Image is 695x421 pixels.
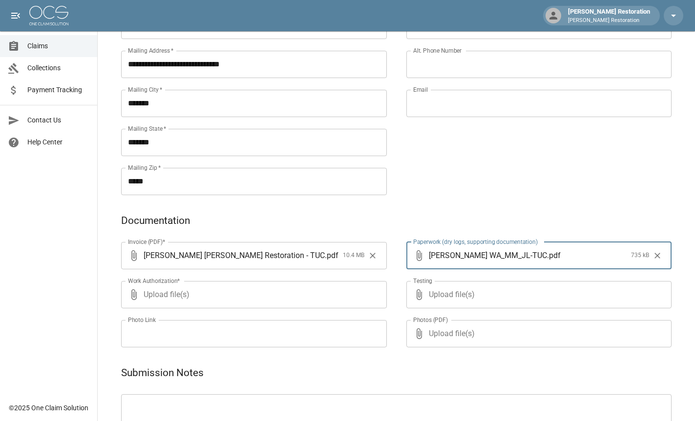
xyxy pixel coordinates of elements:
[365,248,380,263] button: Clear
[9,403,88,413] div: © 2025 One Claim Solution
[413,277,432,285] label: Testing
[29,6,68,25] img: ocs-logo-white-transparent.png
[564,7,654,24] div: [PERSON_NAME] Restoration
[6,6,25,25] button: open drawer
[128,238,166,246] label: Invoice (PDF)*
[128,124,166,133] label: Mailing State
[650,248,665,263] button: Clear
[413,238,538,246] label: Paperwork (dry logs, supporting documentation)
[128,85,163,94] label: Mailing City
[631,251,649,261] span: 735 kB
[27,85,89,95] span: Payment Tracking
[128,316,156,324] label: Photo Link
[413,85,428,94] label: Email
[429,281,646,308] span: Upload file(s)
[27,41,89,51] span: Claims
[547,250,561,261] span: . pdf
[144,250,325,261] span: [PERSON_NAME] [PERSON_NAME] Restoration - TUC
[144,281,360,308] span: Upload file(s)
[325,250,338,261] span: . pdf
[128,46,173,55] label: Mailing Address
[27,63,89,73] span: Collections
[128,277,180,285] label: Work Authorization*
[413,316,448,324] label: Photos (PDF)
[429,320,646,347] span: Upload file(s)
[413,46,462,55] label: Alt. Phone Number
[343,251,364,261] span: 10.4 MB
[568,17,650,25] p: [PERSON_NAME] Restoration
[27,115,89,125] span: Contact Us
[128,163,161,172] label: Mailing Zip
[429,250,547,261] span: [PERSON_NAME] WA_MM_JL-TUC
[27,137,89,147] span: Help Center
